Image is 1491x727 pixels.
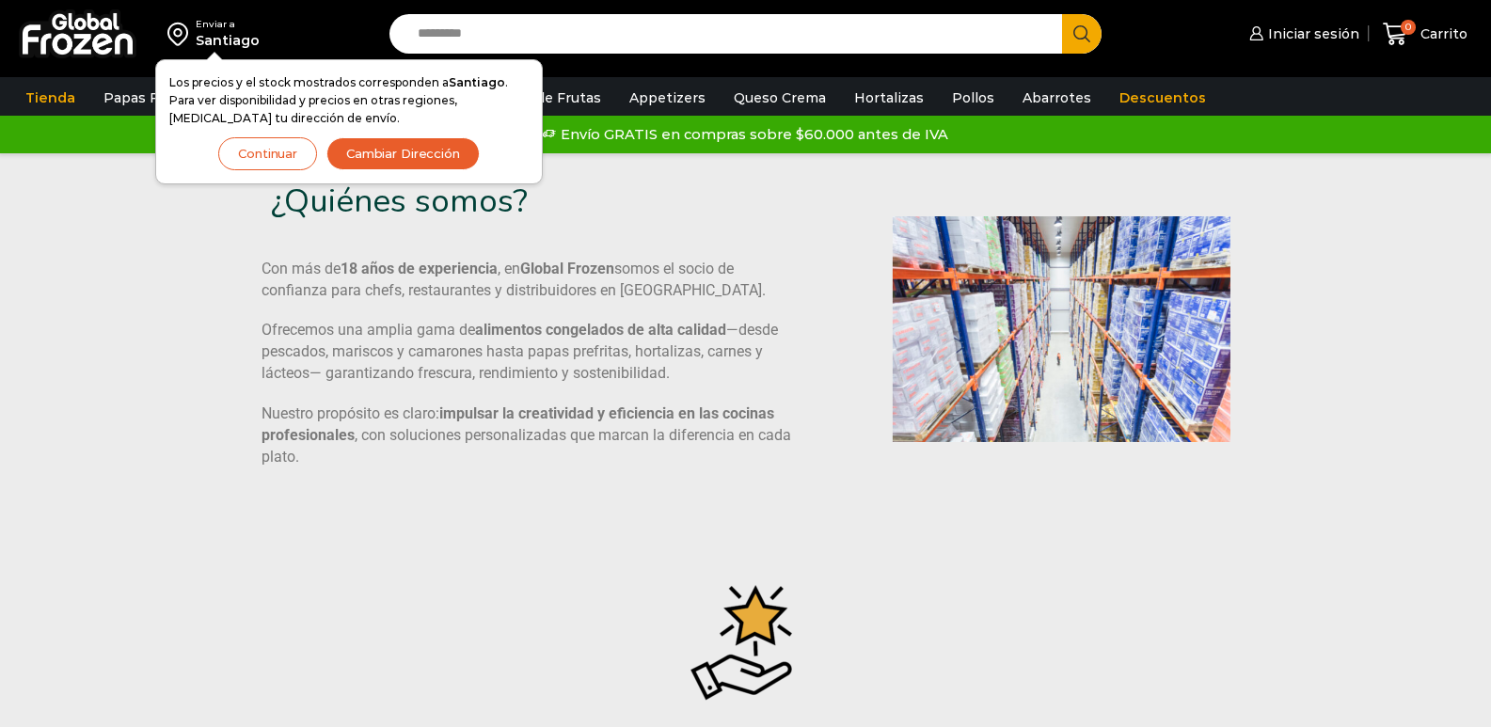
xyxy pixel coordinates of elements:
a: Papas Fritas [94,80,198,116]
button: Cambiar Dirección [326,137,480,170]
span: Carrito [1416,24,1467,43]
b: impulsar la creatividad y eficiencia en las cocinas profesionales [262,404,774,444]
span: Iniciar sesión [1263,24,1359,43]
button: Continuar [218,137,317,170]
div: Santiago [196,31,260,50]
p: Ofrecemos una amplia gama de —desde pescados, mariscos y camarones hasta papas prefritas, hortali... [262,320,796,385]
p: Los precios y el stock mostrados corresponden a . Para ver disponibilidad y precios en otras regi... [169,73,529,128]
p: Con más de , en somos el socio de confianza para chefs, restaurantes y distribuidores en [GEOGRAP... [262,259,796,302]
b: 18 años de experiencia [341,260,498,277]
a: Descuentos [1110,80,1215,116]
button: Search button [1062,14,1102,54]
h3: ¿Quiénes somos? [271,182,726,221]
b: Global Frozen [520,260,614,277]
a: Tienda [16,80,85,116]
b: alimentos congelados de alta calidad [475,321,726,339]
span: 0 [1401,20,1416,35]
strong: Santiago [449,75,505,89]
p: Nuestro propósito es claro: , con soluciones personalizadas que marcan la diferencia en cada plato. [262,403,796,468]
a: Pulpa de Frutas [484,80,611,116]
a: Abarrotes [1013,80,1101,116]
img: address-field-icon.svg [167,18,196,50]
a: 0 Carrito [1378,12,1472,56]
a: Pollos [943,80,1004,116]
a: Appetizers [620,80,715,116]
a: Iniciar sesión [1245,15,1359,53]
a: Queso Crema [724,80,835,116]
div: Enviar a [196,18,260,31]
a: Hortalizas [845,80,933,116]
